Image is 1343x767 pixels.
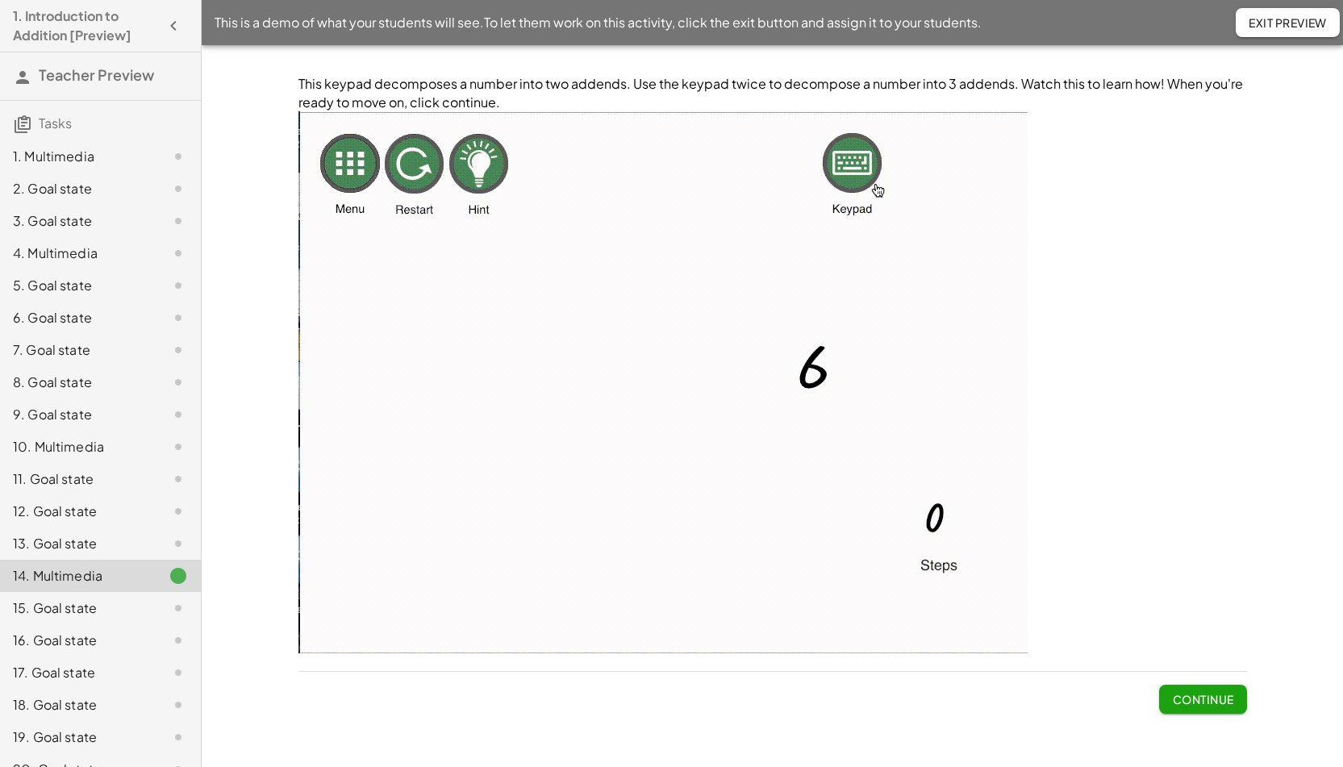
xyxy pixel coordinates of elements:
[13,437,143,456] div: 10. Multimedia
[13,663,143,682] div: 17. Goal state
[169,727,188,747] i: Task not started.
[13,147,143,166] div: 1. Multimedia
[13,244,143,263] div: 4. Multimedia
[169,598,188,618] i: Task not started.
[215,13,982,32] span: This is a demo of what your students will see. To let them work on this activity, click the exit ...
[13,340,143,360] div: 7. Goal state
[169,276,188,295] i: Task not started.
[13,373,143,392] div: 8. Goal state
[169,566,188,586] i: Task finished.
[13,631,143,650] div: 16. Goal state
[298,111,1028,653] img: 62e0a056f7b93afce455b7942916766d03f1d985db37bddfbf7abdffe2047780.gif
[1236,8,1340,37] button: Exit Preview
[169,340,188,360] i: Task not started.
[169,147,188,166] i: Task not started.
[13,6,159,45] h4: 1. Introduction to Addition [Preview]
[169,244,188,263] i: Task not started.
[13,534,143,553] div: 13. Goal state
[39,65,154,84] span: Teacher Preview
[169,437,188,456] i: Task not started.
[13,502,143,521] div: 12. Goal state
[298,75,1245,110] span: This keypad decomposes a number into two addends. Use the keypad twice to decompose a number into...
[13,179,143,198] div: 2. Goal state
[13,469,143,489] div: 11. Goal state
[169,179,188,198] i: Task not started.
[13,598,143,618] div: 15. Goal state
[169,502,188,521] i: Task not started.
[169,405,188,424] i: Task not started.
[13,695,143,715] div: 18. Goal state
[169,211,188,231] i: Task not started.
[13,276,143,295] div: 5. Goal state
[39,115,72,131] span: Tasks
[1249,15,1327,30] span: Exit Preview
[1159,685,1246,714] button: Continue
[169,469,188,489] i: Task not started.
[13,211,143,231] div: 3. Goal state
[169,631,188,650] i: Task not started.
[169,373,188,392] i: Task not started.
[169,663,188,682] i: Task not started.
[13,405,143,424] div: 9. Goal state
[169,308,188,327] i: Task not started.
[169,695,188,715] i: Task not started.
[13,727,143,747] div: 19. Goal state
[13,308,143,327] div: 6. Goal state
[1172,692,1233,707] span: Continue
[13,566,143,586] div: 14. Multimedia
[169,534,188,553] i: Task not started.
